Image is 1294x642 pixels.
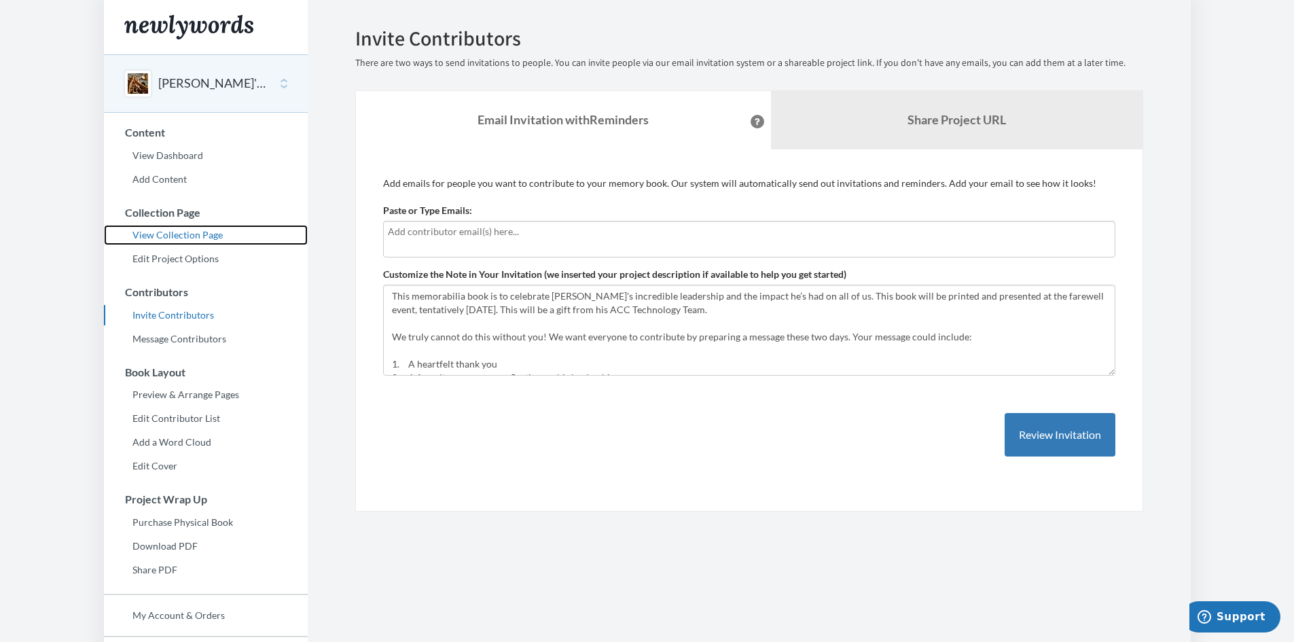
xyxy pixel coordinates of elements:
[1189,601,1280,635] iframe: Opens a widget where you can chat to one of our agents
[383,268,846,281] label: Customize the Note in Your Invitation (we inserted your project description if available to help ...
[104,169,308,190] a: Add Content
[104,329,308,349] a: Message Contributors
[158,75,268,92] button: [PERSON_NAME]'s ACC Memorabilia
[907,112,1006,127] b: Share Project URL
[388,224,1107,239] input: Add contributor email(s) here...
[104,605,308,626] a: My Account & Orders
[104,432,308,452] a: Add a Word Cloud
[104,145,308,166] a: View Dashboard
[105,366,308,378] h3: Book Layout
[104,536,308,556] a: Download PDF
[104,225,308,245] a: View Collection Page
[104,385,308,405] a: Preview & Arrange Pages
[104,408,308,429] a: Edit Contributor List
[104,560,308,580] a: Share PDF
[104,305,308,325] a: Invite Contributors
[1005,413,1115,457] button: Review Invitation
[104,249,308,269] a: Edit Project Options
[383,177,1115,190] p: Add emails for people you want to contribute to your memory book. Our system will automatically s...
[105,207,308,219] h3: Collection Page
[104,456,308,476] a: Edit Cover
[124,15,253,39] img: Newlywords logo
[383,285,1115,376] textarea: This memorabilia book is to celebrate [PERSON_NAME]'s incredible leadership and the impact he’s h...
[104,512,308,533] a: Purchase Physical Book
[105,126,308,139] h3: Content
[105,493,308,505] h3: Project Wrap Up
[383,204,472,217] label: Paste or Type Emails:
[355,56,1143,70] p: There are two ways to send invitations to people. You can invite people via our email invitation ...
[478,112,649,127] strong: Email Invitation with Reminders
[355,27,1143,50] h2: Invite Contributors
[105,286,308,298] h3: Contributors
